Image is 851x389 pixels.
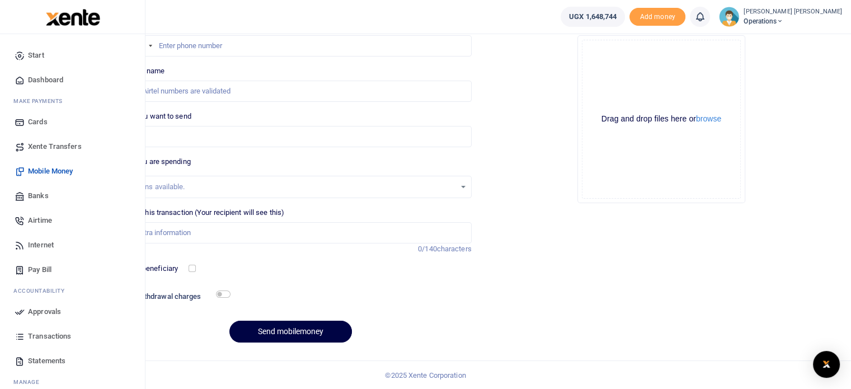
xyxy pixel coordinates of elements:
span: Internet [28,240,54,251]
span: Xente Transfers [28,141,82,152]
span: 0/140 [418,245,437,253]
span: Start [28,50,44,61]
div: No options available. [118,181,455,193]
a: Mobile Money [9,159,136,184]
span: Dashboard [28,74,63,86]
span: Approvals [28,306,61,317]
a: Banks [9,184,136,208]
span: Add money [629,8,685,26]
input: UGX [110,126,471,147]
input: Enter extra information [110,222,471,243]
span: countability [22,287,64,295]
a: Cards [9,110,136,134]
span: anage [19,378,40,386]
a: Xente Transfers [9,134,136,159]
li: Toup your wallet [629,8,685,26]
a: profile-user [PERSON_NAME] [PERSON_NAME] Operations [719,7,842,27]
img: profile-user [719,7,739,27]
label: Amount you want to send [110,111,191,122]
span: Statements [28,355,65,367]
li: Wallet ballance [556,7,629,27]
a: Airtime [9,208,136,233]
div: Drag and drop files here or [582,114,740,124]
label: Memo for this transaction (Your recipient will see this) [110,207,284,218]
span: Airtime [28,215,52,226]
input: MTN & Airtel numbers are validated [110,81,471,102]
span: characters [437,245,472,253]
div: File Uploader [577,35,745,203]
li: M [9,92,136,110]
a: Pay Bill [9,257,136,282]
a: Internet [9,233,136,257]
a: Statements [9,349,136,373]
a: logo-small logo-large logo-large [45,12,100,21]
a: Start [9,43,136,68]
span: Mobile Money [28,166,73,177]
a: UGX 1,648,744 [561,7,625,27]
h6: Include withdrawal charges [111,292,225,301]
span: ake Payments [19,97,63,105]
span: UGX 1,648,744 [569,11,617,22]
span: Cards [28,116,48,128]
li: Ac [9,282,136,299]
div: Open Intercom Messenger [813,351,840,378]
span: Pay Bill [28,264,51,275]
button: Send mobilemoney [229,321,352,343]
input: Enter phone number [110,35,471,57]
button: browse [696,115,721,123]
small: [PERSON_NAME] [PERSON_NAME] [744,7,842,17]
label: Reason you are spending [110,156,190,167]
a: Transactions [9,324,136,349]
a: Add money [629,12,685,20]
span: Banks [28,190,49,201]
a: Dashboard [9,68,136,92]
a: Approvals [9,299,136,324]
span: Transactions [28,331,71,342]
span: Operations [744,16,842,26]
img: logo-large [46,9,100,26]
